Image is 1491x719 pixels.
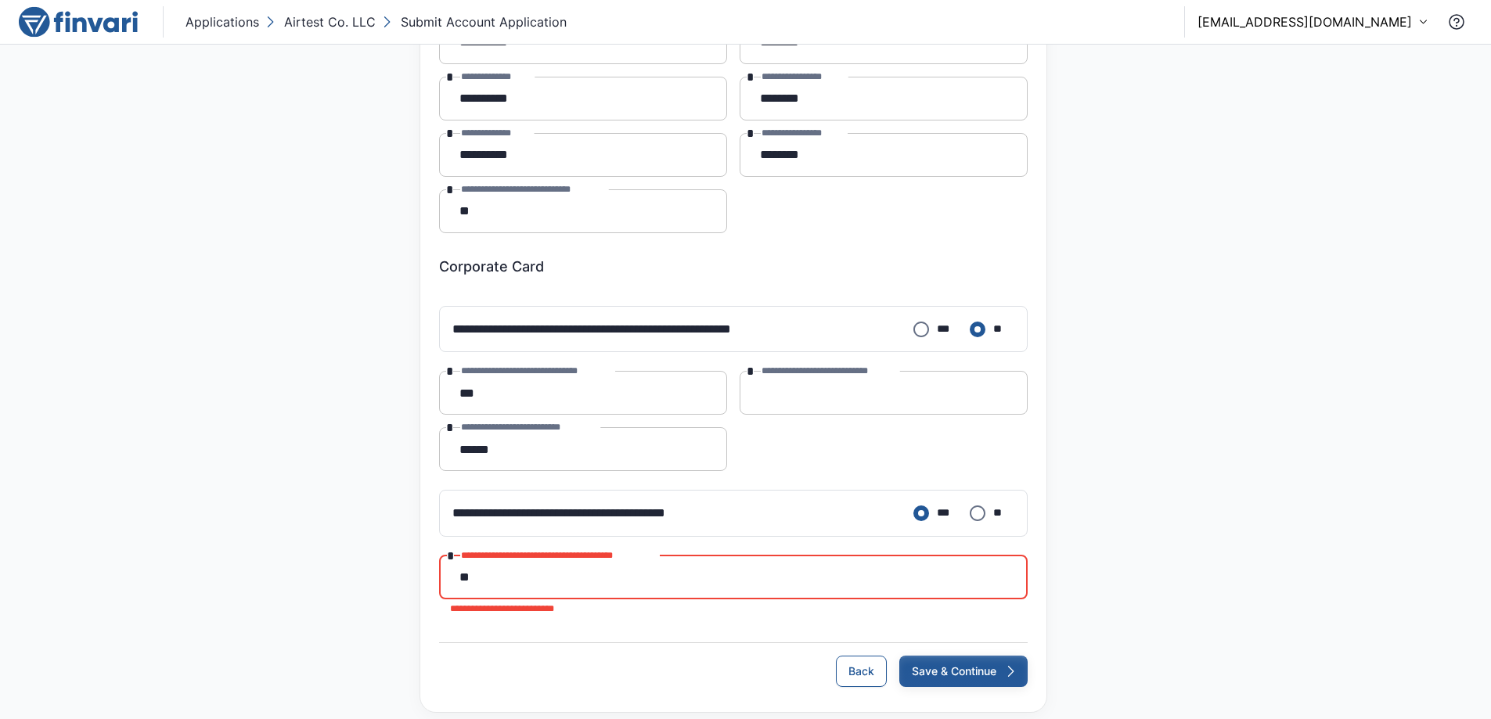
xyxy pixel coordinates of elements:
[899,656,1028,687] button: Save & Continue
[836,656,887,687] button: Back
[379,9,570,34] button: Submit Account Application
[19,6,138,38] img: logo
[401,13,567,31] p: Submit Account Application
[182,9,262,34] button: Applications
[1441,6,1472,38] button: Contact Support
[284,13,376,31] p: Airtest Co. LLC
[439,258,1028,275] h6: Corporate Card
[1197,13,1428,31] button: [EMAIL_ADDRESS][DOMAIN_NAME]
[185,13,259,31] p: Applications
[262,9,379,34] button: Airtest Co. LLC
[1197,13,1412,31] p: [EMAIL_ADDRESS][DOMAIN_NAME]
